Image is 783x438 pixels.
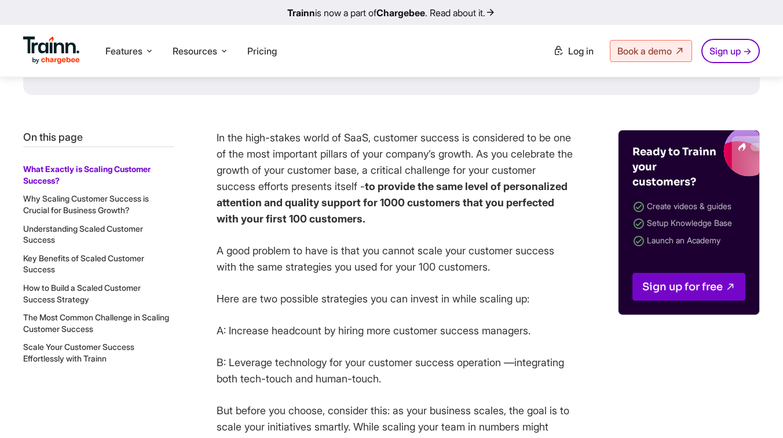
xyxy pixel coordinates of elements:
[23,194,149,215] a: Why Scaling Customer Success is Crucial for Business Growth?
[568,45,594,57] span: Log in
[23,130,174,144] p: On this page
[23,36,80,64] img: Trainn Logo
[642,130,759,177] img: Trainn blogs
[632,216,745,232] li: Setup Knowledge Base
[610,40,692,62] a: Book a demo
[617,45,672,57] span: Book a demo
[632,273,745,301] a: Sign up for free
[23,224,143,245] a: Understanding Scaled Customer Success
[23,312,169,334] a: The Most Common Challenge in Scaling Customer Success
[701,39,760,63] a: Sign up →
[23,253,144,275] a: Key Benefits of Scaled Customer Success
[376,7,425,19] b: Chargebee
[217,243,576,275] p: A good problem to have is that you cannot scale your customer success with the same strategies yo...
[217,291,576,307] p: Here are two possible strategies you can invest in while scaling up:
[217,180,568,225] strong: to provide the same level of personalized attention and quality support for 1000 customers that y...
[105,45,142,57] span: Features
[725,382,783,438] iframe: Chat Widget
[632,199,745,216] li: Create videos & guides
[217,323,576,339] p: A: Increase headcount by hiring more customer success managers.
[247,45,277,57] a: Pricing
[217,355,576,387] p: B: Leverage technology for your customer success operation —integrating both tech-touch and human...
[173,45,217,57] span: Resources
[546,41,601,61] a: Log in
[287,7,315,19] b: Trainn
[632,233,745,250] li: Launch an Academy
[23,283,141,304] a: How to Build a Scaled Customer Success Strategy
[23,164,151,185] a: What Exactly is Scaling Customer Success?
[217,130,576,227] p: In the high-stakes world of SaaS, customer success is considered to be one of the most important ...
[632,144,719,189] h4: Ready to Trainn your customers?
[23,342,134,363] a: Scale Your Customer Success Effortlessly with Trainn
